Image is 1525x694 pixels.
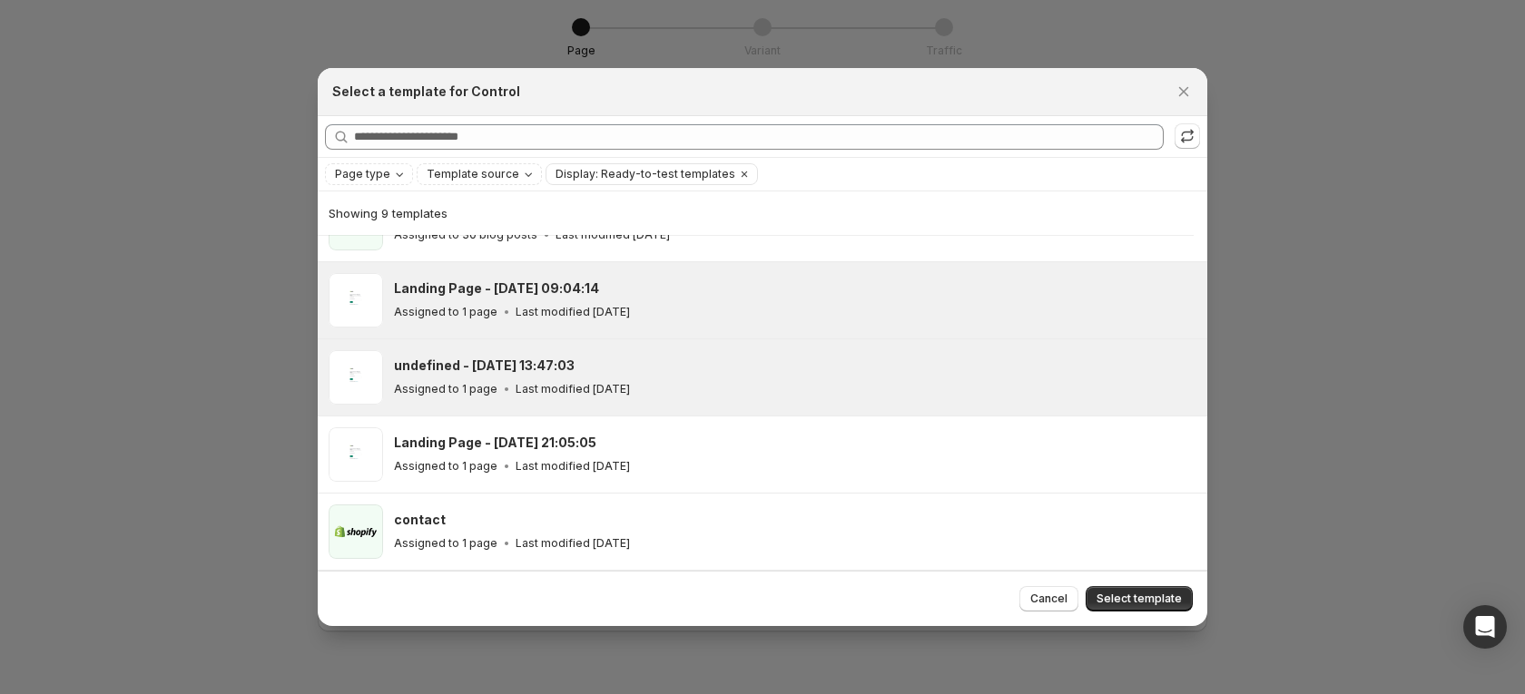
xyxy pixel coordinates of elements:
button: Display: Ready-to-test templates [546,164,735,184]
h3: contact [394,511,446,529]
p: Last modified [DATE] [516,536,630,551]
p: Assigned to 30 blog posts [394,228,537,242]
h3: Landing Page - [DATE] 09:04:14 [394,279,599,298]
p: Last modified [DATE] [516,305,630,319]
button: Page type [326,164,412,184]
span: Page type [335,167,390,181]
p: Assigned to 1 page [394,382,497,396]
span: Select template [1097,591,1182,606]
span: Template source [427,167,519,181]
h2: Select a template for Control [332,83,520,101]
p: Assigned to 1 page [394,459,497,474]
p: Last modified [DATE] [516,459,630,474]
button: Select template [1086,586,1193,611]
span: Showing 9 templates [329,206,448,220]
div: Open Intercom Messenger [1463,605,1507,649]
p: Assigned to 1 page [394,536,497,551]
button: Template source [418,164,541,184]
p: Last modified [DATE] [516,382,630,396]
button: Close [1171,79,1196,104]
span: Cancel [1030,591,1067,606]
button: Clear [735,164,753,184]
img: contact [329,504,383,559]
span: Display: Ready-to-test templates [556,167,735,181]
h3: undefined - [DATE] 13:47:03 [394,357,575,375]
button: Cancel [1019,586,1078,611]
p: Assigned to 1 page [394,305,497,319]
p: Last modified [DATE] [556,228,670,242]
h3: Landing Page - [DATE] 21:05:05 [394,434,596,452]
